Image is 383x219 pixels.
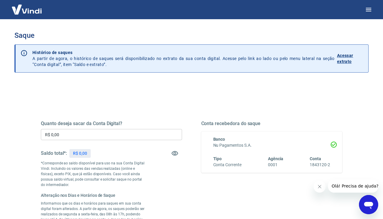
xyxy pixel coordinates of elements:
[337,52,363,64] p: Acessar extrato
[213,142,330,148] h6: Nu Pagamentos S.A.
[7,0,46,19] img: Vindi
[201,121,342,127] h5: Conta recebedora do saque
[359,195,378,214] iframe: Botão para abrir a janela de mensagens
[32,49,335,67] p: A partir de agora, o histórico de saques será disponibilizado no extrato da sua conta digital. Ac...
[213,137,225,142] span: Banco
[41,121,182,127] h5: Quanto deseja sacar da Conta Digital?
[268,162,284,168] h6: 0001
[213,162,242,168] h6: Conta Corrente
[268,156,284,161] span: Agência
[337,49,363,67] a: Acessar extrato
[41,160,147,187] p: *Corresponde ao saldo disponível para uso na sua Conta Digital Vindi. Incluindo os valores das ve...
[41,150,67,156] h5: Saldo total*:
[73,150,87,157] p: R$ 0,00
[32,49,335,55] p: Histórico de saques
[314,181,326,193] iframe: Fechar mensagem
[4,4,50,9] span: Olá! Precisa de ajuda?
[213,156,222,161] span: Tipo
[310,156,321,161] span: Conta
[328,179,378,193] iframe: Mensagem da empresa
[14,31,369,40] h3: Saque
[41,192,147,198] h6: Alteração nos Dias e Horários de Saque
[310,162,330,168] h6: 1843120-2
